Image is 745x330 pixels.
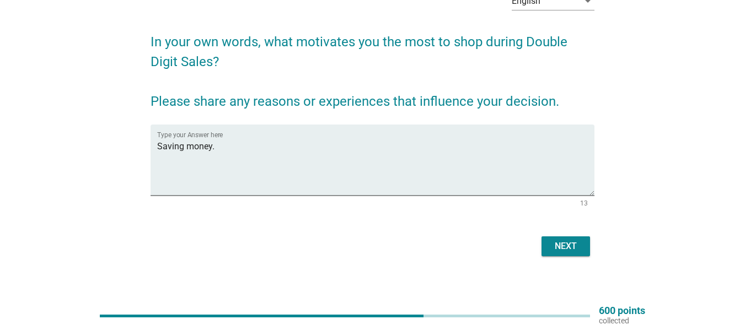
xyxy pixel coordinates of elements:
div: Next [550,240,581,253]
h2: In your own words, what motivates you the most to shop during Double Digit Sales? Please share an... [151,21,594,111]
p: 600 points [599,306,645,316]
button: Next [542,236,590,256]
textarea: Type your Answer here [157,138,594,196]
div: 13 [580,200,588,207]
p: collected [599,316,645,326]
